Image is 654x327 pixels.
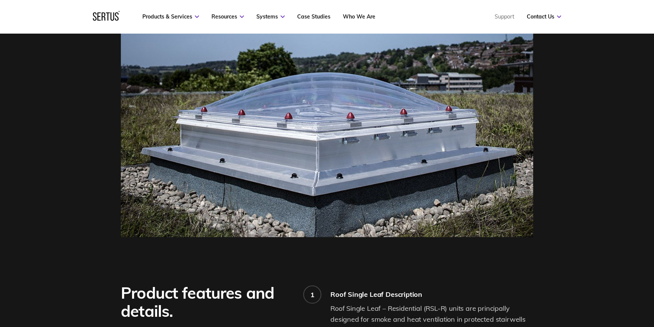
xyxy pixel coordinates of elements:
a: Contact Us [527,13,561,20]
a: Systems [256,13,285,20]
a: Resources [211,13,244,20]
div: Roof Single Leaf Description [330,290,533,299]
a: Case Studies [297,13,330,20]
div: Виджет чата [518,239,654,327]
div: Product features and details. [121,284,293,320]
iframe: Chat Widget [518,239,654,327]
a: Products & Services [142,13,199,20]
a: Who We Are [343,13,375,20]
div: 1 [310,290,315,299]
a: Support [495,13,514,20]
